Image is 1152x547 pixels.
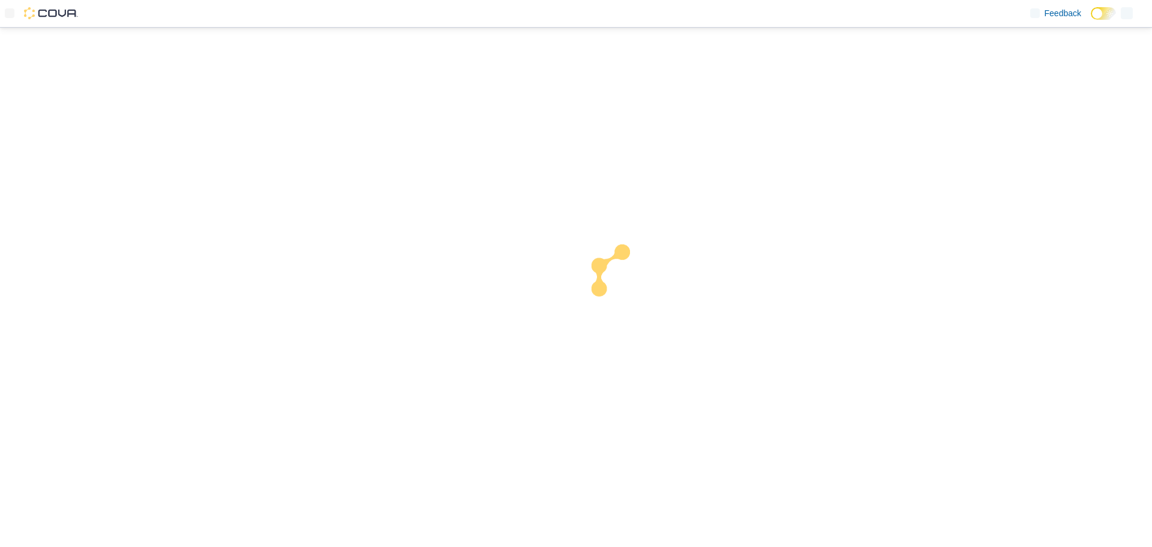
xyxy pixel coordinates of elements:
img: Cova [24,7,78,19]
img: cova-loader [576,235,666,325]
input: Dark Mode [1091,7,1116,20]
span: Feedback [1045,7,1081,19]
a: Feedback [1025,1,1086,25]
